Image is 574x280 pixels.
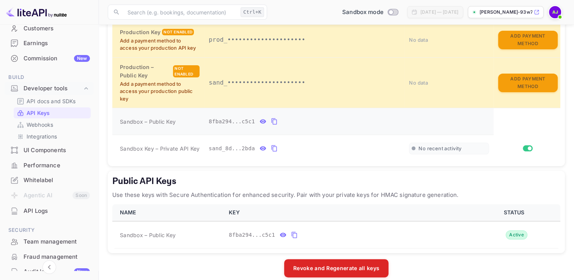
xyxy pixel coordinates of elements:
table: private api keys table [112,5,560,162]
th: NAME [112,204,224,221]
a: API Logs [5,204,94,218]
p: Use these keys with Secure Authentication for enhanced security. Pair with your private keys for ... [112,190,560,200]
p: Integrations [27,132,57,140]
div: Team management [5,234,94,249]
th: STATUS [471,204,560,221]
div: API Keys [14,107,91,118]
div: Customers [5,21,94,36]
table: public api keys table [112,204,560,249]
a: Earnings [5,36,94,50]
p: [PERSON_NAME]-93w7f.nuitee... [480,9,532,16]
a: Integrations [17,132,88,140]
div: Switch to Production mode [339,8,401,17]
p: prod_••••••••••••••••••••• [209,35,400,44]
span: No recent activity [418,145,461,152]
img: Asim Jana [549,6,561,18]
p: Add a payment method to access your production API key [120,37,200,52]
span: 8fba294...c5c1 [229,231,275,239]
a: Add Payment Method [498,79,558,85]
span: Sandbox mode [342,8,384,17]
h6: Production – Public Key [120,63,171,80]
div: Performance [5,158,94,173]
span: Security [5,226,94,234]
div: Performance [24,161,90,170]
div: Webhooks [14,119,91,130]
div: New [74,55,90,62]
div: Ctrl+K [241,7,264,17]
a: Add Payment Method [498,36,558,42]
div: Not enabled [173,65,200,77]
button: Collapse navigation [42,260,56,274]
img: LiteAPI logo [6,6,67,18]
div: Customers [24,24,90,33]
span: Sandbox – Public Key [120,118,176,126]
span: 8fba294...c5c1 [209,118,255,126]
a: API docs and SDKs [17,97,88,105]
div: Fraud management [24,253,90,261]
div: UI Components [24,146,90,155]
div: Not enabled [162,29,194,35]
h6: Production Key [120,28,160,36]
a: Fraud management [5,250,94,264]
div: Earnings [24,39,90,48]
div: Earnings [5,36,94,51]
button: Revoke and Regenerate all keys [284,259,388,277]
button: Add Payment Method [498,74,558,92]
button: Add Payment Method [498,31,558,49]
div: Commission [24,54,90,63]
p: Webhooks [27,121,53,129]
a: API Keys [17,109,88,117]
div: Whitelabel [24,176,90,185]
div: Developer tools [5,82,94,95]
th: KEY [224,204,471,221]
div: Team management [24,238,90,246]
a: UI Components [5,143,94,157]
div: UI Components [5,143,94,158]
div: Active [506,230,527,239]
a: Webhooks [17,121,88,129]
a: Team management [5,234,94,249]
span: sand_8d...2bda [209,145,255,153]
div: API Logs [24,207,90,216]
a: Customers [5,21,94,35]
div: Audit logs [24,267,90,276]
a: CommissionNew [5,51,94,65]
div: Integrations [14,131,91,142]
p: API docs and SDKs [27,97,76,105]
h5: Public API Keys [112,175,560,187]
div: Whitelabel [5,173,94,188]
span: No data [409,37,428,43]
p: sand_••••••••••••••••••••• [209,78,400,87]
a: Audit logsNew [5,264,94,278]
span: Sandbox Key – Private API Key [120,145,200,152]
p: API Keys [27,109,50,117]
span: Build [5,73,94,82]
div: New [74,268,90,275]
div: [DATE] — [DATE] [420,9,458,16]
span: Sandbox – Public Key [120,231,176,239]
p: Add a payment method to access your production public key [120,80,200,103]
a: Performance [5,158,94,172]
input: Search (e.g. bookings, documentation) [123,5,237,20]
div: Developer tools [24,84,82,93]
a: Whitelabel [5,173,94,187]
div: API docs and SDKs [14,96,91,107]
span: No data [409,80,428,86]
div: CommissionNew [5,51,94,66]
